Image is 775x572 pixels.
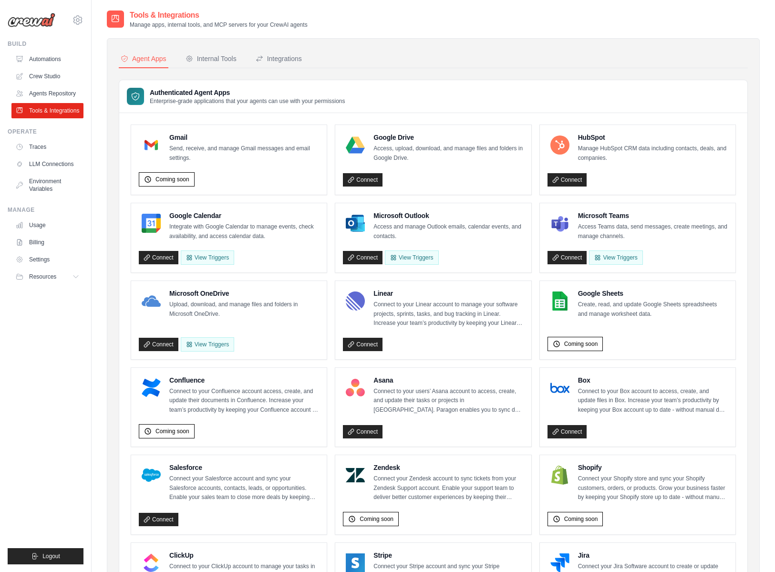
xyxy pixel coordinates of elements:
[139,513,178,526] a: Connect
[564,340,598,348] span: Coming soon
[139,251,178,264] a: Connect
[548,251,587,264] a: Connect
[142,378,161,397] img: Confluence Logo
[550,291,569,311] img: Google Sheets Logo
[578,463,728,472] h4: Shopify
[564,515,598,523] span: Coming soon
[169,211,319,220] h4: Google Calendar
[130,10,308,21] h2: Tools & Integrations
[589,250,642,265] : View Triggers
[142,466,161,485] img: Salesforce Logo
[346,466,365,485] img: Zendesk Logo
[360,515,393,523] span: Coming soon
[578,551,728,560] h4: Jira
[578,474,728,502] p: Connect your Shopify store and sync your Shopify customers, orders, or products. Grow your busine...
[548,425,587,438] a: Connect
[8,548,83,564] button: Logout
[346,291,365,311] img: Linear Logo
[578,144,728,163] p: Manage HubSpot CRM data including contacts, deals, and companies.
[550,466,569,485] img: Shopify Logo
[181,250,234,265] button: View Triggers
[373,474,523,502] p: Connect your Zendesk account to sync tickets from your Zendesk Support account. Enable your suppo...
[373,463,523,472] h4: Zendesk
[373,222,523,241] p: Access and manage Outlook emails, calendar events, and contacts.
[169,222,319,241] p: Integrate with Google Calendar to manage events, check availability, and access calendar data.
[254,50,304,68] button: Integrations
[155,427,189,435] span: Coming soon
[11,156,83,172] a: LLM Connections
[11,86,83,101] a: Agents Repository
[169,300,319,319] p: Upload, download, and manage files and folders in Microsoft OneDrive.
[142,135,161,155] img: Gmail Logo
[169,133,319,142] h4: Gmail
[8,13,55,27] img: Logo
[11,52,83,67] a: Automations
[169,375,319,385] h4: Confluence
[42,552,60,560] span: Logout
[346,135,365,155] img: Google Drive Logo
[29,273,56,281] span: Resources
[373,211,523,220] h4: Microsoft Outlook
[11,139,83,155] a: Traces
[155,176,189,183] span: Coming soon
[11,103,83,118] a: Tools & Integrations
[346,378,365,397] img: Asana Logo
[385,250,438,265] : View Triggers
[169,551,319,560] h4: ClickUp
[578,211,728,220] h4: Microsoft Teams
[142,291,161,311] img: Microsoft OneDrive Logo
[181,337,234,352] : View Triggers
[343,338,382,351] a: Connect
[150,88,345,97] h3: Authenticated Agent Apps
[343,173,382,187] a: Connect
[121,54,166,63] div: Agent Apps
[578,133,728,142] h4: HubSpot
[142,214,161,233] img: Google Calendar Logo
[130,21,308,29] p: Manage apps, internal tools, and MCP servers for your CrewAI agents
[11,174,83,197] a: Environment Variables
[8,40,83,48] div: Build
[373,300,523,328] p: Connect to your Linear account to manage your software projects, sprints, tasks, and bug tracking...
[373,289,523,298] h4: Linear
[373,144,523,163] p: Access, upload, download, and manage files and folders in Google Drive.
[346,214,365,233] img: Microsoft Outlook Logo
[343,251,382,264] a: Connect
[550,214,569,233] img: Microsoft Teams Logo
[550,378,569,397] img: Box Logo
[373,133,523,142] h4: Google Drive
[373,375,523,385] h4: Asana
[8,206,83,214] div: Manage
[169,387,319,415] p: Connect to your Confluence account access, create, and update their documents in Confluence. Incr...
[11,235,83,250] a: Billing
[8,128,83,135] div: Operate
[11,218,83,233] a: Usage
[169,463,319,472] h4: Salesforce
[11,252,83,267] a: Settings
[550,135,569,155] img: HubSpot Logo
[169,144,319,163] p: Send, receive, and manage Gmail messages and email settings.
[578,289,728,298] h4: Google Sheets
[139,338,178,351] a: Connect
[373,387,523,415] p: Connect to your users’ Asana account to access, create, and update their tasks or projects in [GE...
[150,97,345,105] p: Enterprise-grade applications that your agents can use with your permissions
[184,50,238,68] button: Internal Tools
[578,222,728,241] p: Access Teams data, send messages, create meetings, and manage channels.
[578,375,728,385] h4: Box
[119,50,168,68] button: Agent Apps
[186,54,237,63] div: Internal Tools
[169,289,319,298] h4: Microsoft OneDrive
[548,173,587,187] a: Connect
[578,300,728,319] p: Create, read, and update Google Sheets spreadsheets and manage worksheet data.
[578,387,728,415] p: Connect to your Box account to access, create, and update files in Box. Increase your team’s prod...
[373,551,523,560] h4: Stripe
[256,54,302,63] div: Integrations
[169,474,319,502] p: Connect your Salesforce account and sync your Salesforce accounts, contacts, leads, or opportunit...
[11,69,83,84] a: Crew Studio
[11,269,83,284] button: Resources
[343,425,382,438] a: Connect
